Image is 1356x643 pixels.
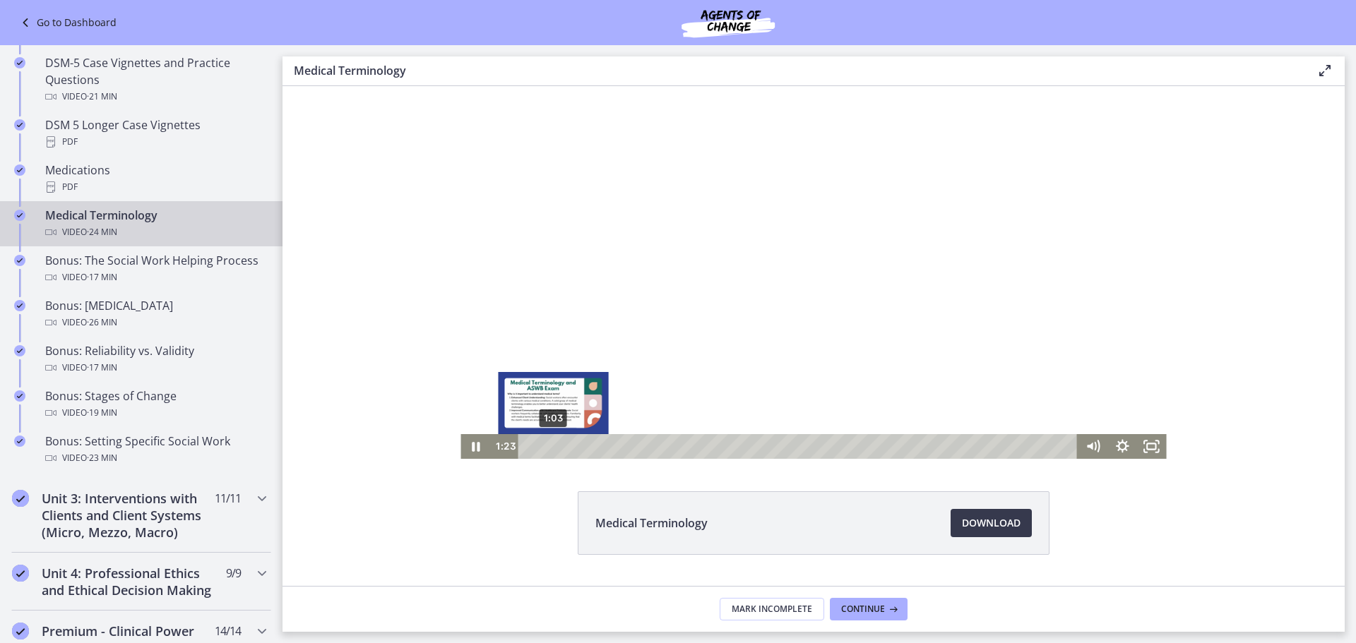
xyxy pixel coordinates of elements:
[45,433,266,467] div: Bonus: Setting Specific Social Work
[595,515,708,531] span: Medical Terminology
[45,269,266,286] div: Video
[45,450,266,467] div: Video
[215,623,241,639] span: 14 / 14
[830,598,908,620] button: Continue
[45,207,266,241] div: Medical Terminology
[45,297,266,331] div: Bonus: [MEDICAL_DATA]
[14,57,25,68] i: Completed
[14,164,25,176] i: Completed
[45,314,266,331] div: Video
[45,404,266,421] div: Video
[14,255,25,266] i: Completed
[87,450,117,467] span: · 23 min
[12,490,29,507] i: Completed
[17,14,117,31] a: Go to Dashboard
[87,404,117,421] span: · 19 min
[45,54,266,105] div: DSM-5 Case Vignettes and Practice Questions
[12,565,29,582] i: Completed
[42,565,214,599] h2: Unit 4: Professional Ethics and Ethical Decision Making
[951,509,1032,537] a: Download
[87,269,117,286] span: · 17 min
[45,342,266,376] div: Bonus: Reliability vs. Validity
[45,179,266,196] div: PDF
[226,565,241,582] span: 9 / 9
[45,387,266,421] div: Bonus: Stages of Change
[841,603,885,615] span: Continue
[825,372,855,397] button: Show settings menu
[14,435,25,447] i: Completed
[45,162,266,196] div: Medications
[14,119,25,131] i: Completed
[215,490,241,507] span: 11 / 11
[14,210,25,221] i: Completed
[45,133,266,150] div: PDF
[42,490,214,541] h2: Unit 3: Interventions with Clients and Client Systems (Micro, Mezzo, Macro)
[12,623,29,639] i: Completed
[45,252,266,286] div: Bonus: The Social Work Helping Process
[87,314,117,331] span: · 26 min
[87,224,117,241] span: · 24 min
[294,62,1294,79] h3: Medical Terminology
[643,6,813,40] img: Agents of Change
[962,515,1021,531] span: Download
[14,390,25,402] i: Completed
[45,224,266,241] div: Video
[87,359,117,376] span: · 17 min
[855,372,884,397] button: Fullscreen
[14,345,25,356] i: Completed
[732,603,812,615] span: Mark Incomplete
[45,116,266,150] div: DSM 5 Longer Case Vignettes
[45,359,266,376] div: Video
[87,88,117,105] span: · 21 min
[720,598,824,620] button: Mark Incomplete
[45,88,266,105] div: Video
[282,62,1345,459] iframe: Video Lesson
[796,372,826,397] button: Mute
[14,300,25,311] i: Completed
